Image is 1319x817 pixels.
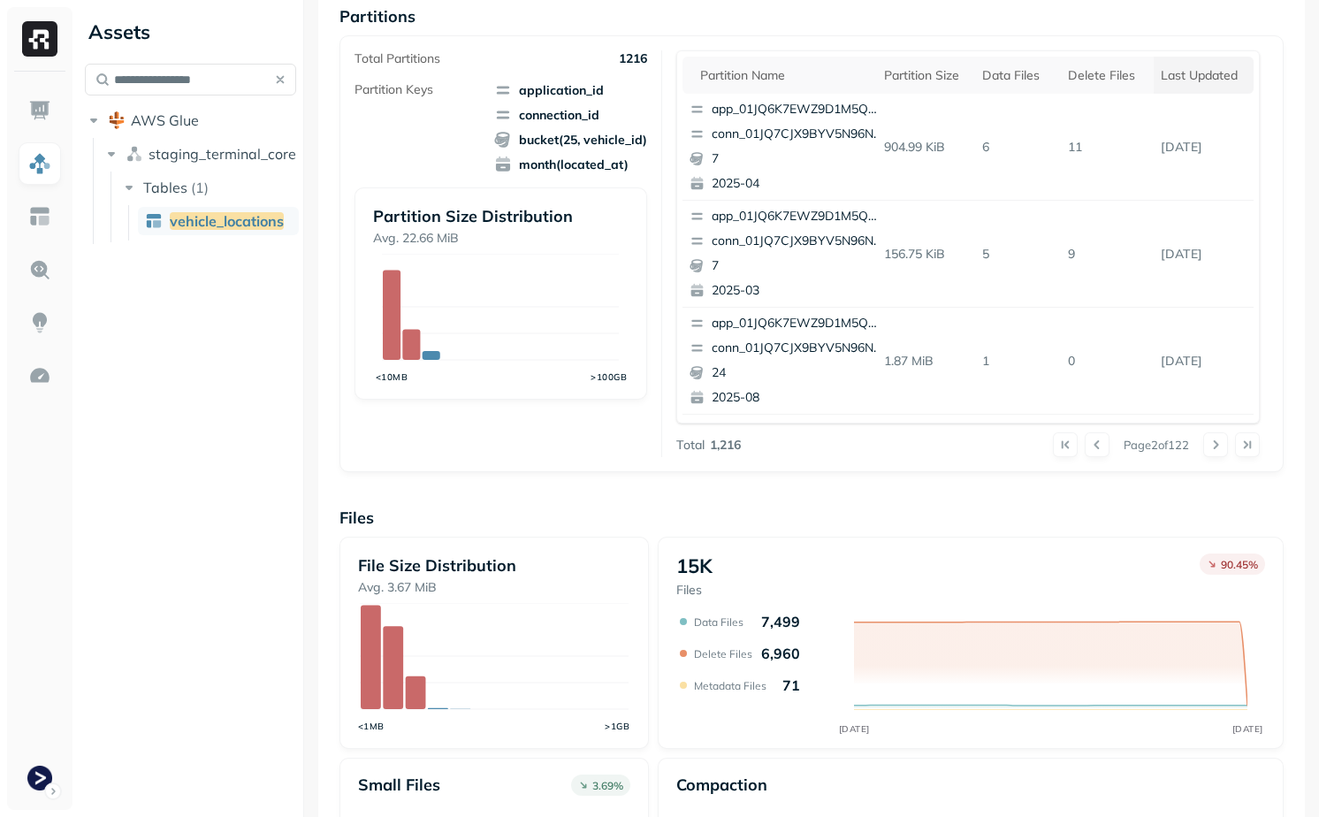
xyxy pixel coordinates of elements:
p: Aug 19, 2025 [1154,239,1254,270]
tspan: [DATE] [838,723,869,735]
p: ( 1 ) [191,179,209,196]
p: Page 2 of 122 [1124,437,1189,453]
p: 156.75 KiB [877,239,976,270]
div: Partition size [884,67,969,84]
span: AWS Glue [131,111,199,129]
p: Avg. 3.67 MiB [358,579,629,596]
span: connection_id [494,106,647,124]
p: app_01JQ6K7EWZ9D1M5QVHJYN0909Z [712,101,883,118]
p: 1,216 [710,437,741,454]
p: 7,499 [761,613,800,630]
span: staging_terminal_core [149,145,296,163]
p: 1.87 MiB [877,346,976,377]
button: app_01JQ6K7EWZ9D1M5QVHJYN0909Zconn_01JQ7CJX9BYV5N96NZ4WG6H8V1242025-08 [682,308,891,414]
p: Small files [358,775,440,795]
p: 904.99 KiB [877,132,976,163]
p: Partition Size Distribution [373,206,628,226]
a: vehicle_locations [138,207,299,235]
p: 71 [782,676,800,694]
p: Total [676,437,705,454]
tspan: <1MB [358,721,385,732]
img: Dashboard [28,99,51,122]
p: Metadata Files [694,679,766,692]
img: Insights [28,311,51,334]
p: Data Files [694,615,743,629]
p: app_01JQ6K7EWZ9D1M5QVHJYN0909Z [712,208,883,225]
p: conn_01JQ7CJX9BYV5N96NZ4WG6H8V1 [712,340,883,357]
span: application_id [494,81,647,99]
p: 2025-08 [712,389,883,407]
p: Files [676,582,713,599]
p: conn_01JQ7CJX9BYV5N96NZ4WG6H8V1 [712,233,883,250]
p: 1216 [619,50,647,67]
div: Last updated [1161,67,1247,84]
p: 6 [975,132,1060,163]
p: 11 [1061,132,1154,163]
p: 15K [676,554,713,578]
button: staging_terminal_core [103,140,297,168]
p: Avg. 22.66 MiB [373,230,628,247]
p: 9 [1061,239,1154,270]
div: Data Files [982,67,1053,84]
p: 24 [712,364,883,382]
img: table [145,212,163,230]
span: vehicle_locations [170,212,284,230]
p: 1 [975,346,1060,377]
button: Tables(1) [120,173,298,202]
p: File Size Distribution [358,555,629,576]
p: 0 [1061,346,1154,377]
p: 7 [712,150,883,168]
button: app_01JQ6K7EWZ9D1M5QVHJYN0909Zconn_01JQ7CJX9BYV5N96NZ4WG6H8V172025-03 [682,201,891,307]
img: Ryft [22,21,57,57]
tspan: >1GB [606,721,630,732]
p: Delete Files [694,647,752,660]
p: Partition Keys [355,81,433,98]
button: app_01JQ6K7EWZ9D1M5QVHJYN0909Zconn_01JQ7CJX9BYV5N96NZ4WG6H8V1242025-07 [682,415,891,521]
p: Aug 19, 2025 [1154,132,1254,163]
p: 6,960 [761,645,800,662]
tspan: >100GB [591,371,628,383]
img: Terminal Staging [27,766,52,790]
button: AWS Glue [85,106,296,134]
img: Asset Explorer [28,205,51,228]
div: Assets [85,18,296,46]
div: Delete Files [1068,67,1147,84]
img: root [108,111,126,129]
img: Optimization [28,364,51,387]
span: month(located_at) [494,156,647,173]
p: Aug 19, 2025 [1154,346,1254,377]
p: 3.69 % [592,779,623,792]
tspan: [DATE] [1231,723,1262,735]
img: Query Explorer [28,258,51,281]
p: 2025-04 [712,175,883,193]
p: conn_01JQ7CJX9BYV5N96NZ4WG6H8V1 [712,126,883,143]
p: Files [339,508,1284,528]
p: 90.45 % [1221,558,1258,571]
p: 7 [712,257,883,275]
p: 2025-03 [712,282,883,300]
img: Assets [28,152,51,175]
p: 5 [975,239,1060,270]
p: Partitions [339,6,1284,27]
p: Compaction [676,775,767,795]
button: app_01JQ6K7EWZ9D1M5QVHJYN0909Zconn_01JQ7CJX9BYV5N96NZ4WG6H8V172025-04 [682,94,891,200]
tspan: <10MB [376,371,408,383]
span: bucket(25, vehicle_id) [494,131,647,149]
img: namespace [126,145,143,163]
p: Total Partitions [355,50,440,67]
div: Partition name [700,67,870,84]
span: Tables [143,179,187,196]
p: app_01JQ6K7EWZ9D1M5QVHJYN0909Z [712,315,883,332]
